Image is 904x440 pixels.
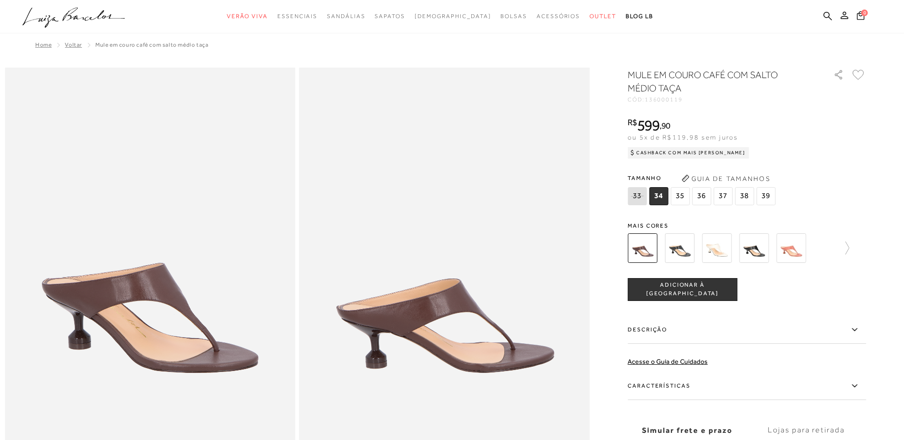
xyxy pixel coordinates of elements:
span: Mais cores [628,223,866,229]
span: 38 [735,187,754,205]
span: BLOG LB [626,13,653,20]
label: Descrição [628,316,866,344]
span: Sapatos [375,13,405,20]
span: Verão Viva [227,13,268,20]
a: noSubCategoriesText [500,8,527,25]
i: R$ [628,118,637,127]
span: 39 [756,187,775,205]
img: MULE EM COURO CROCO PRETO E SALTO MÉDIO TAÇA [665,233,694,263]
img: MULE EM COURO ROSA COM SALTO MÉDIO TAÇA [776,233,806,263]
a: noSubCategoriesText [415,8,491,25]
a: noSubCategoriesText [589,8,616,25]
span: Sandálias [327,13,365,20]
img: MULE EM COURO PRETO COM SALTO MÉDIO TAÇA [739,233,769,263]
h1: MULE EM COURO CAFÉ COM SALTO MÉDIO TAÇA [628,68,806,95]
span: MULE EM COURO CAFÉ COM SALTO MÉDIO TAÇA [95,41,208,48]
div: Cashback com Mais [PERSON_NAME] [628,147,749,159]
span: 599 [637,117,660,134]
span: ADICIONAR À [GEOGRAPHIC_DATA] [628,281,737,298]
span: Essenciais [277,13,317,20]
span: Acessórios [537,13,580,20]
span: 90 [661,120,670,130]
span: Bolsas [500,13,527,20]
span: 35 [670,187,690,205]
a: noSubCategoriesText [227,8,268,25]
a: noSubCategoriesText [537,8,580,25]
span: Outlet [589,13,616,20]
span: [DEMOGRAPHIC_DATA] [415,13,491,20]
i: , [660,121,670,130]
span: ou 5x de R$119,98 sem juros [628,133,738,141]
a: BLOG LB [626,8,653,25]
span: 34 [649,187,668,205]
img: MULE EM COURO CAFÉ COM SALTO MÉDIO TAÇA [628,233,657,263]
button: ADICIONAR À [GEOGRAPHIC_DATA] [628,278,737,301]
span: 37 [713,187,732,205]
button: 0 [854,10,867,23]
label: Características [628,372,866,400]
img: MULE EM COURO OFF WHITE COM SALTO MÉDIO TAÇA [702,233,731,263]
span: 136000119 [645,96,683,103]
span: Tamanho [628,171,778,185]
span: 36 [692,187,711,205]
a: Home [35,41,51,48]
a: Acesse o Guia de Cuidados [628,358,708,365]
div: CÓD: [628,97,818,102]
span: 33 [628,187,647,205]
a: noSubCategoriesText [375,8,405,25]
a: Voltar [65,41,82,48]
button: Guia de Tamanhos [678,171,773,186]
span: 0 [861,10,868,16]
a: noSubCategoriesText [277,8,317,25]
a: noSubCategoriesText [327,8,365,25]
